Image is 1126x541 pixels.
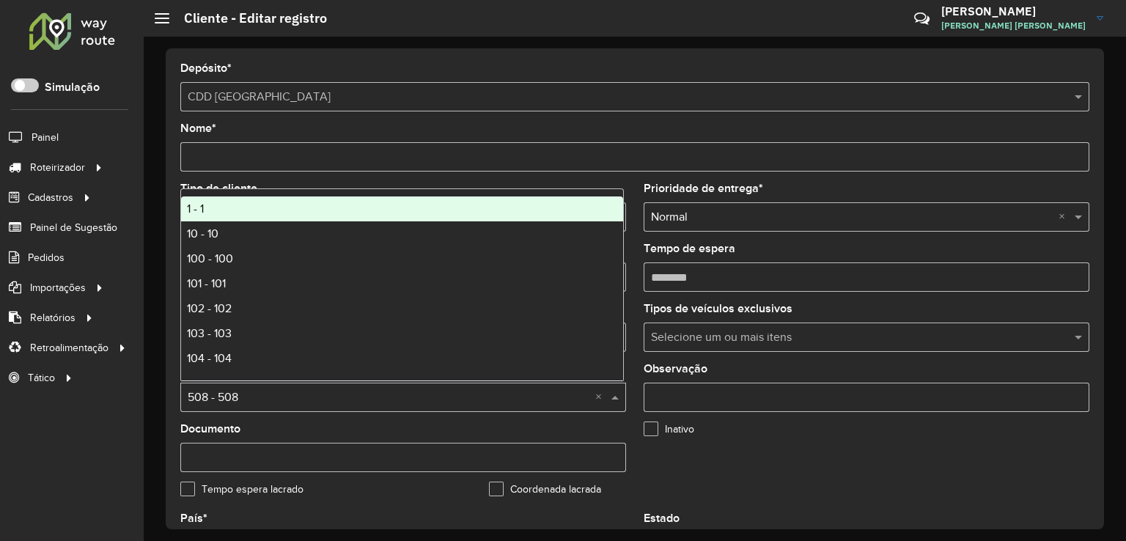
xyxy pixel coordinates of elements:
span: Roteirizador [30,160,85,175]
span: 104 - 104 [187,352,232,364]
label: Observação [644,360,707,378]
h2: Cliente - Editar registro [169,10,327,26]
label: Prioridade de entrega [644,180,763,197]
label: Inativo [644,422,694,437]
span: Tático [28,370,55,386]
span: 1 - 1 [187,202,204,215]
span: Painel de Sugestão [30,220,117,235]
label: Tipo de cliente [180,180,257,197]
span: Relatórios [30,310,76,325]
label: Nome [180,119,216,137]
label: Estado [644,509,680,527]
label: Tempo de espera [644,240,735,257]
label: Depósito [180,59,232,77]
label: Documento [180,420,240,438]
span: 102 - 102 [187,302,232,314]
label: Tempo espera lacrado [180,482,303,497]
h3: [PERSON_NAME] [941,4,1086,18]
span: Clear all [1059,208,1071,226]
ng-dropdown-panel: Options list [180,188,624,381]
span: Retroalimentação [30,340,108,356]
span: Importações [30,280,86,295]
span: 103 - 103 [187,327,232,339]
a: Contato Rápido [906,3,938,34]
span: Pedidos [28,250,65,265]
label: Tipos de veículos exclusivos [644,300,792,317]
span: 101 - 101 [187,277,226,290]
span: 100 - 100 [187,252,233,265]
label: Simulação [45,78,100,96]
span: [PERSON_NAME] [PERSON_NAME] [941,19,1086,32]
span: Clear all [595,389,608,406]
span: Cadastros [28,190,73,205]
label: Coordenada lacrada [489,482,601,497]
label: País [180,509,207,527]
span: 10 - 10 [187,227,218,240]
span: Painel [32,130,59,145]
